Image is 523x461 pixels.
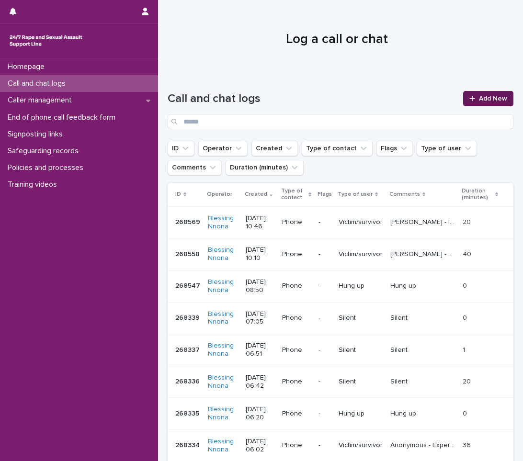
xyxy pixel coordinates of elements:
[4,96,80,105] p: Caller management
[198,141,248,156] button: Operator
[208,246,238,262] a: Blessing Nnona
[339,250,383,259] p: Victim/survivor
[175,280,202,290] p: 268547
[246,214,274,231] p: [DATE] 10:46
[168,114,513,129] input: Search
[208,214,238,231] a: Blessing Nnona
[390,376,409,386] p: Silent
[8,31,84,50] img: rhQMoQhaT3yELyF149Cw
[318,378,331,386] p: -
[390,216,457,226] p: Stephen - Identified abusive caller, mentioned he was spying in his sister and was caught by mum ...
[168,32,506,48] h1: Log a call or chat
[245,189,267,200] p: Created
[4,180,65,189] p: Training videos
[168,270,513,302] tr: 268547268547 Blessing Nnona [DATE] 08:50Phone-Hung upHung upHung up 00
[175,376,202,386] p: 268336
[207,189,232,200] p: Operator
[4,79,73,88] p: Call and chat logs
[208,342,238,358] a: Blessing Nnona
[318,218,331,226] p: -
[318,282,331,290] p: -
[390,280,418,290] p: Hung up
[168,302,513,334] tr: 268339268339 Blessing Nnona [DATE] 07:05Phone-SilentSilentSilent 00
[318,441,331,450] p: -
[463,439,473,450] p: 36
[282,250,311,259] p: Phone
[246,405,274,422] p: [DATE] 06:20
[168,206,513,238] tr: 268569268569 Blessing Nnona [DATE] 10:46Phone-Victim/survivor[PERSON_NAME] - Identified abusive c...
[479,95,507,102] span: Add New
[318,250,331,259] p: -
[208,374,238,390] a: Blessing Nnona
[376,141,413,156] button: Flags
[318,346,331,354] p: -
[282,346,311,354] p: Phone
[417,141,477,156] button: Type of user
[318,314,331,322] p: -
[463,280,469,290] p: 0
[175,344,202,354] p: 268337
[282,441,311,450] p: Phone
[281,186,307,203] p: Type of contact
[175,439,202,450] p: 268334
[246,278,274,294] p: [DATE] 08:50
[338,189,373,200] p: Type of user
[318,189,332,200] p: Flags
[390,408,418,418] p: Hung up
[282,218,311,226] p: Phone
[175,312,202,322] p: 268339
[246,310,274,326] p: [DATE] 07:05
[246,342,274,358] p: [DATE] 06:51
[168,92,457,106] h1: Call and chat logs
[339,378,383,386] p: Silent
[339,441,383,450] p: Victim/survivor
[168,398,513,430] tr: 268335268335 Blessing Nnona [DATE] 06:20Phone-Hung upHung upHung up 00
[168,366,513,398] tr: 268336268336 Blessing Nnona [DATE] 06:42Phone-SilentSilentSilent 2020
[4,130,70,139] p: Signposting links
[168,160,222,175] button: Comments
[390,248,457,259] p: Debby - Experienced SV, explored feelings, provided emotional support, empowered. Discussed couns...
[339,410,383,418] p: Hung up
[463,248,473,259] p: 40
[339,314,383,322] p: Silent
[168,334,513,366] tr: 268337268337 Blessing Nnona [DATE] 06:51Phone-SilentSilentSilent 11
[246,374,274,390] p: [DATE] 06:42
[389,189,420,200] p: Comments
[318,410,331,418] p: -
[339,218,383,226] p: Victim/survivor
[302,141,373,156] button: Type of contact
[463,91,513,106] a: Add New
[175,189,181,200] p: ID
[463,312,469,322] p: 0
[175,408,201,418] p: 268335
[282,410,311,418] p: Phone
[208,310,238,326] a: Blessing Nnona
[463,344,467,354] p: 1
[463,408,469,418] p: 0
[246,438,274,454] p: [DATE] 06:02
[339,346,383,354] p: Silent
[4,163,91,172] p: Policies and processes
[226,160,304,175] button: Duration (minutes)
[251,141,298,156] button: Created
[339,282,383,290] p: Hung up
[208,405,238,422] a: Blessing Nnona
[282,282,311,290] p: Phone
[463,376,473,386] p: 20
[4,113,123,122] p: End of phone call feedback form
[168,238,513,270] tr: 268558268558 Blessing Nnona [DATE] 10:10Phone-Victim/survivor[PERSON_NAME] - Experienced SV, expl...
[168,141,194,156] button: ID
[390,439,457,450] p: Anonymous - Experienced SV, explored feelings, provided emotional support, empowered, explored op...
[175,248,202,259] p: 268558
[208,438,238,454] a: Blessing Nnona
[246,246,274,262] p: [DATE] 10:10
[175,216,202,226] p: 268569
[282,378,311,386] p: Phone
[462,186,493,203] p: Duration (minutes)
[208,278,238,294] a: Blessing Nnona
[4,146,86,156] p: Safeguarding records
[390,344,409,354] p: Silent
[282,314,311,322] p: Phone
[4,62,52,71] p: Homepage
